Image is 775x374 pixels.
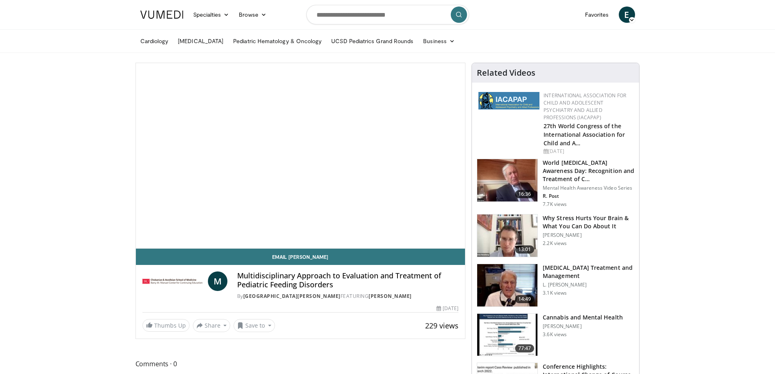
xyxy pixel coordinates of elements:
[477,214,537,257] img: 153729e0-faea-4f29-b75f-59bcd55f36ca.150x105_q85_crop-smart_upscale.jpg
[142,319,190,332] a: Thumbs Up
[477,313,634,357] a: 77:47 Cannabis and Mental Health [PERSON_NAME] 3.6K views
[477,264,634,307] a: 14:49 [MEDICAL_DATA] Treatment and Management L. [PERSON_NAME] 3.1K views
[306,5,469,24] input: Search topics, interventions
[543,323,623,330] p: [PERSON_NAME]
[425,321,458,330] span: 229 views
[188,7,234,23] a: Specialties
[193,319,231,332] button: Share
[477,264,537,306] img: 131aa231-63ed-40f9-bacb-73b8cf340afb.150x105_q85_crop-smart_upscale.jpg
[326,33,418,49] a: UCSD Pediatrics Grand Rounds
[477,159,634,208] a: 16:36 World [MEDICAL_DATA] Awareness Day: Recognition and Treatment of C… Mental Health Awareness...
[237,293,458,300] div: By FEATURING
[543,185,634,191] p: Mental Health Awareness Video Series
[477,68,535,78] h4: Related Videos
[142,271,205,291] img: Boston University Chobanian & Avedisian School of Medicine
[228,33,326,49] a: Pediatric Hematology & Oncology
[543,232,634,238] p: [PERSON_NAME]
[478,92,539,109] img: 2a9917ce-aac2-4f82-acde-720e532d7410.png.150x105_q85_autocrop_double_scale_upscale_version-0.2.png
[543,159,634,183] h3: World [MEDICAL_DATA] Awareness Day: Recognition and Treatment of C…
[544,92,626,121] a: International Association for Child and Adolescent Psychiatry and Allied Professions (IACAPAP)
[543,282,634,288] p: L. [PERSON_NAME]
[619,7,635,23] a: E
[173,33,228,49] a: [MEDICAL_DATA]
[237,271,458,289] h4: Multidisciplinary Approach to Evaluation and Treatment of Pediatric Feeding Disorders
[234,319,275,332] button: Save to
[477,159,537,201] img: dad9b3bb-f8af-4dab-abc0-c3e0a61b252e.150x105_q85_crop-smart_upscale.jpg
[515,295,535,303] span: 14:49
[437,305,458,312] div: [DATE]
[369,293,412,300] a: [PERSON_NAME]
[580,7,614,23] a: Favorites
[515,190,535,198] span: 16:36
[234,7,271,23] a: Browse
[543,331,567,338] p: 3.6K views
[543,313,623,322] h3: Cannabis and Mental Health
[543,193,634,199] p: R. Post
[543,201,567,208] p: 7.7K views
[543,214,634,230] h3: Why Stress Hurts Your Brain & What You Can Do About It
[477,214,634,257] a: 13:01 Why Stress Hurts Your Brain & What You Can Do About It [PERSON_NAME] 2.2K views
[544,148,633,155] div: [DATE]
[544,122,625,147] a: 27th World Congress of the International Association for Child and A…
[515,344,535,352] span: 77:47
[543,290,567,296] p: 3.1K views
[543,240,567,247] p: 2.2K views
[477,314,537,356] img: 0e991599-1ace-4004-98d5-e0b39d86eda7.150x105_q85_crop-smart_upscale.jpg
[243,293,341,300] a: [GEOGRAPHIC_DATA][PERSON_NAME]
[418,33,460,49] a: Business
[140,11,183,19] img: VuMedi Logo
[135,33,173,49] a: Cardiology
[208,271,227,291] a: M
[136,63,465,249] video-js: Video Player
[136,249,465,265] a: Email [PERSON_NAME]
[135,359,466,369] span: Comments 0
[543,264,634,280] h3: [MEDICAL_DATA] Treatment and Management
[515,245,535,254] span: 13:01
